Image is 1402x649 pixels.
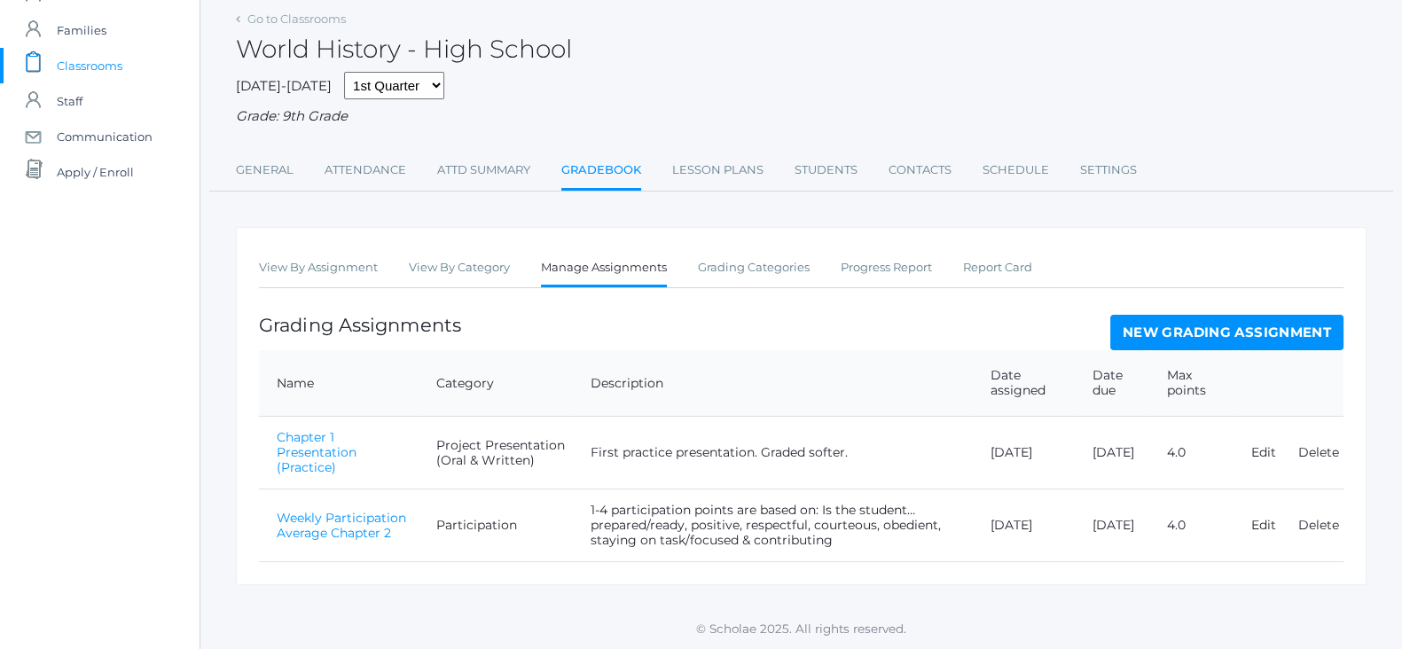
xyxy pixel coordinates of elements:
a: Weekly Participation Average Chapter 2 [277,510,406,541]
p: © Scholae 2025. All rights reserved. [200,620,1402,637]
td: [DATE] [1075,417,1149,489]
a: Gradebook [561,152,641,191]
th: Category [419,350,573,417]
span: [DATE]-[DATE] [236,77,332,94]
a: View By Assignment [259,250,378,285]
span: Classrooms [57,48,122,83]
div: Grade: 9th Grade [236,106,1367,127]
a: Manage Assignments [541,250,667,288]
a: Edit [1251,444,1276,460]
a: Attd Summary [437,152,530,188]
span: Apply / Enroll [57,154,134,190]
a: Students [795,152,858,188]
td: Participation [419,489,573,562]
a: Settings [1080,152,1137,188]
a: Attendance [325,152,406,188]
td: [DATE] [1075,489,1149,562]
th: Max points [1149,350,1234,417]
th: Description [572,350,972,417]
a: Chapter 1 Presentation (Practice) [277,429,356,475]
a: General [236,152,294,188]
td: First practice presentation. Graded softer. [572,417,972,489]
td: [DATE] [973,489,1075,562]
th: Date assigned [973,350,1075,417]
th: Date due [1075,350,1149,417]
td: 4.0 [1149,417,1234,489]
a: Progress Report [841,250,932,285]
a: Contacts [889,152,952,188]
td: [DATE] [973,417,1075,489]
td: 4.0 [1149,489,1234,562]
th: Name [259,350,419,417]
a: Delete [1298,444,1339,460]
a: Grading Categories [698,250,810,285]
a: Edit [1251,517,1276,533]
a: View By Category [409,250,510,285]
a: Schedule [983,152,1049,188]
a: Go to Classrooms [247,12,346,26]
h1: Grading Assignments [259,315,461,335]
a: Lesson Plans [672,152,764,188]
td: Project Presentation (Oral & Written) [419,417,573,489]
a: Delete [1298,517,1339,533]
span: Families [57,12,106,48]
a: New Grading Assignment [1110,315,1343,350]
h2: World History - High School [236,35,572,63]
span: Staff [57,83,82,119]
a: Report Card [963,250,1032,285]
td: 1-4 participation points are based on: Is the student… prepared/ready, positive, respectful, cour... [572,489,972,562]
span: Communication [57,119,153,154]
